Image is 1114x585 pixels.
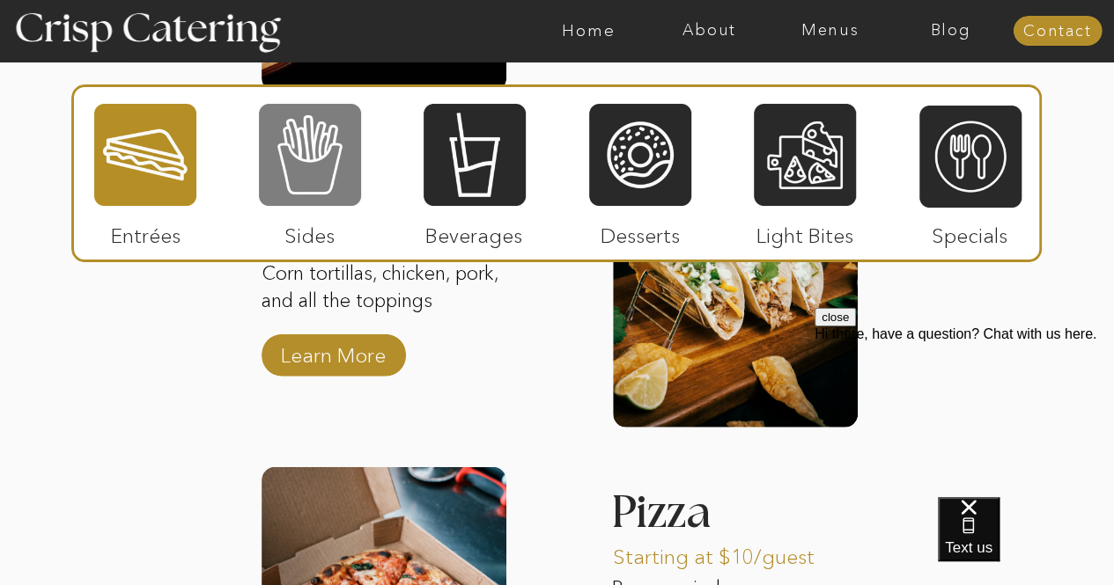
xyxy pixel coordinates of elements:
[747,206,864,257] p: Light Bites
[87,206,204,257] p: Entrées
[611,490,794,541] h3: Pizza
[1013,23,1102,40] a: Contact
[938,497,1114,585] iframe: podium webchat widget bubble
[275,325,392,377] a: Learn More
[613,527,846,578] p: Starting at $10/guest
[770,22,890,40] a: Menus
[416,206,533,257] p: Beverages
[911,206,1029,257] p: Specials
[528,22,649,40] a: Home
[649,22,770,40] a: About
[262,260,506,345] p: Corn tortillas, chicken, pork, and all the toppings
[582,206,699,257] p: Desserts
[890,22,1011,40] a: Blog
[251,206,368,257] p: Sides
[262,212,379,263] p: $10/guest
[815,308,1114,519] iframe: podium webchat widget prompt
